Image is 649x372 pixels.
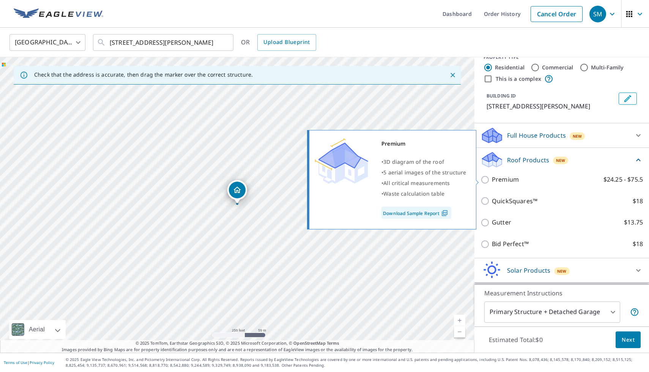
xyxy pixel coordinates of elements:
p: Gutter [492,218,511,227]
input: Search by address or latitude-longitude [110,32,218,53]
a: Current Level 17, Zoom Out [454,326,465,337]
div: Roof ProductsNew [480,151,643,169]
div: • [381,167,466,178]
a: Privacy Policy [30,360,54,365]
div: Aerial [9,320,66,339]
span: 3D diagram of the roof [383,158,444,165]
div: Primary Structure + Detached Garage [484,301,620,323]
div: Full House ProductsNew [480,126,643,144]
button: Close [448,70,458,80]
button: Edit building 1 [619,93,637,105]
label: Commercial [542,64,573,71]
img: Premium [315,138,368,184]
a: Terms of Use [4,360,27,365]
span: Waste calculation table [383,190,444,197]
p: $18 [633,196,643,206]
p: © 2025 Eagle View Technologies, Inc. and Pictometry International Corp. All Rights Reserved. Repo... [66,357,645,368]
a: Upload Blueprint [257,34,316,51]
p: Bid Perfect™ [492,239,529,249]
a: Terms [327,340,339,346]
span: Next [622,335,635,345]
p: $18 [633,239,643,249]
span: 5 aerial images of the structure [383,169,466,176]
button: Next [616,331,641,348]
label: This is a complex [496,75,541,83]
a: Download Sample Report [381,207,451,219]
a: OpenStreetMap [293,340,325,346]
p: Check that the address is accurate, then drag the marker over the correct structure. [34,71,253,78]
div: • [381,157,466,167]
span: New [557,268,567,274]
div: Dropped pin, building 1, Residential property, 14892 Roslyn Way Thornton, CO 80602 [227,180,247,204]
p: Premium [492,175,519,184]
p: Roof Products [507,155,549,165]
label: Residential [495,64,525,71]
div: PROPERTY TYPE [484,54,640,61]
div: Premium [381,138,466,149]
div: Solar ProductsNew [480,261,643,279]
p: [STREET_ADDRESS][PERSON_NAME] [487,102,616,111]
div: Aerial [27,320,47,339]
p: BUILDING ID [487,93,516,99]
span: All critical measurements [383,179,450,187]
div: • [381,188,466,199]
label: Multi-Family [591,64,624,71]
p: $13.75 [624,218,643,227]
span: New [573,133,582,139]
a: Current Level 17, Zoom In [454,315,465,326]
div: SM [589,6,606,22]
p: $24.25 - $75.5 [603,175,643,184]
img: EV Logo [14,8,103,20]
p: Estimated Total: $0 [483,331,549,348]
p: QuickSquares™ [492,196,537,206]
span: Upload Blueprint [263,38,310,47]
p: Measurement Instructions [484,289,639,298]
img: Pdf Icon [439,210,450,217]
span: Your report will include the primary structure and a detached garage if one exists. [630,308,639,317]
p: | [4,360,54,365]
div: • [381,178,466,188]
div: OR [241,34,316,51]
div: [GEOGRAPHIC_DATA] [9,32,85,53]
a: Cancel Order [531,6,583,22]
p: Solar Products [507,266,550,275]
span: New [556,157,566,163]
span: © 2025 TomTom, Earthstar Geographics SIO, © 2025 Microsoft Corporation, © [135,340,339,347]
p: Full House Products [507,131,566,140]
